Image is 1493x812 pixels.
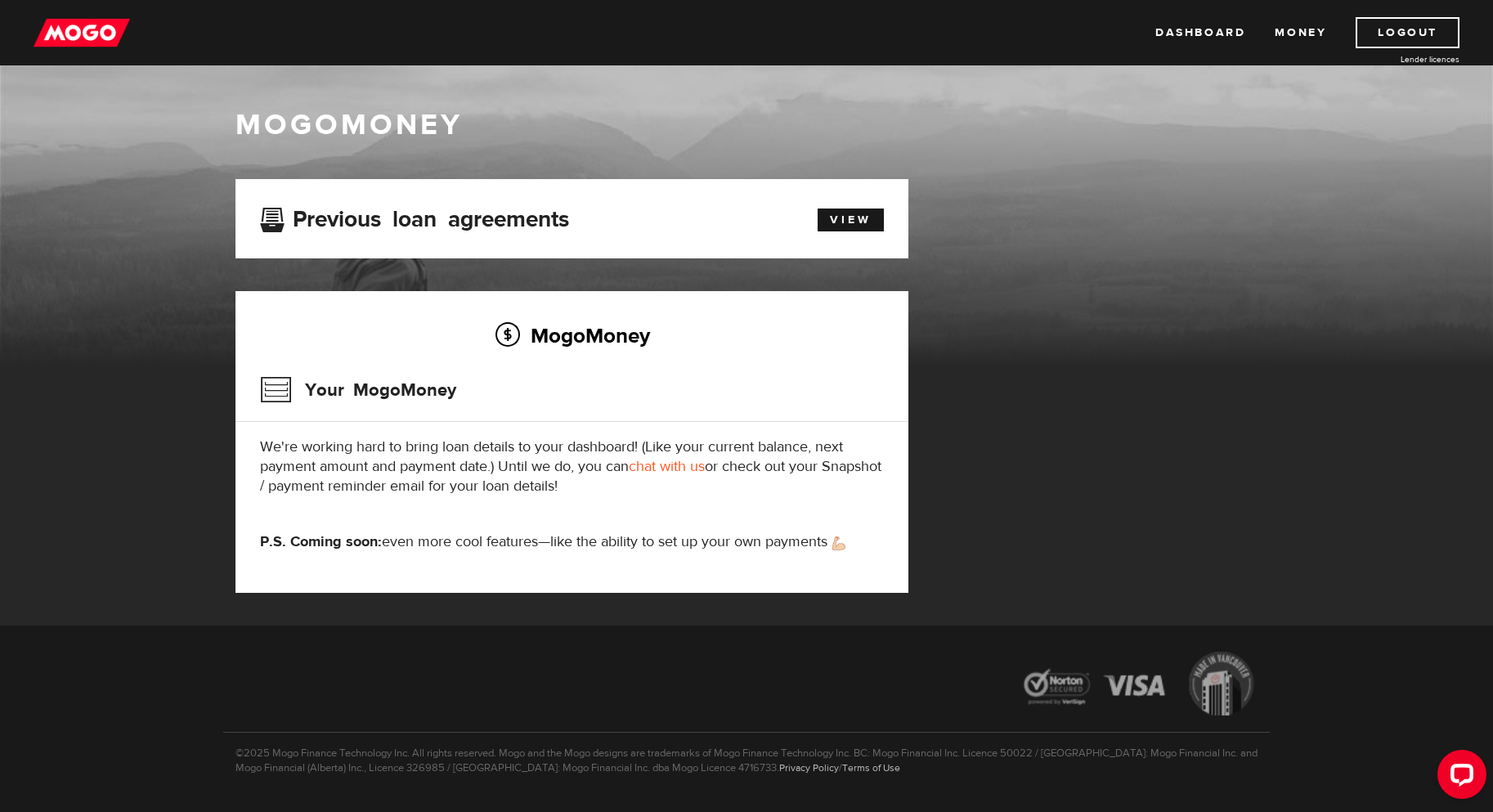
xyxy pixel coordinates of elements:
p: ©2025 Mogo Finance Technology Inc. All rights reserved. Mogo and the Mogo designs are trademarks ... [223,732,1270,775]
p: even more cool features—like the ability to set up your own payments [260,532,884,552]
h2: MogoMoney [260,318,884,352]
a: View [818,209,884,231]
img: strong arm emoji [832,536,845,550]
a: Lender licences [1337,53,1459,65]
h3: Your MogoMoney [260,369,456,411]
a: Terms of Use [842,761,900,774]
img: legal-icons-92a2ffecb4d32d839781d1b4e4802d7b.png [1008,639,1270,732]
h3: Previous loan agreements [260,206,569,227]
a: Dashboard [1155,17,1245,48]
img: mogo_logo-11ee424be714fa7cbb0f0f49df9e16ec.png [34,17,130,48]
iframe: LiveChat chat widget [1424,743,1493,812]
a: chat with us [629,457,705,476]
p: We're working hard to bring loan details to your dashboard! (Like your current balance, next paym... [260,437,884,496]
a: Money [1275,17,1326,48]
h1: MogoMoney [235,108,1258,142]
strong: P.S. Coming soon: [260,532,382,551]
a: Privacy Policy [779,761,839,774]
a: Logout [1356,17,1459,48]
